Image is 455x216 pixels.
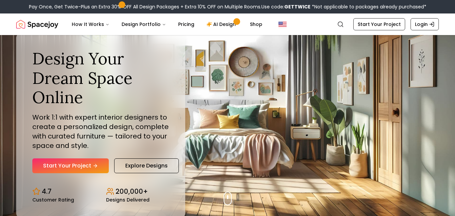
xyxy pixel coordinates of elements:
[201,18,243,31] a: AI Design
[16,18,58,31] a: Spacejoy
[311,3,426,10] span: *Not applicable to packages already purchased*
[32,49,169,107] h1: Design Your Dream Space Online
[116,18,171,31] button: Design Portfolio
[32,197,74,202] small: Customer Rating
[32,158,109,173] a: Start Your Project
[245,18,268,31] a: Shop
[114,158,179,173] a: Explore Designs
[29,3,426,10] div: Pay Once, Get Twice-Plus an Extra 30% OFF All Design Packages + Extra 10% OFF on Multiple Rooms.
[42,187,52,196] p: 4.7
[411,18,439,30] a: Login
[279,20,287,28] img: United States
[261,3,311,10] span: Use code:
[16,13,439,35] nav: Global
[106,197,150,202] small: Designs Delivered
[32,113,169,150] p: Work 1:1 with expert interior designers to create a personalized design, complete with curated fu...
[66,18,268,31] nav: Main
[66,18,115,31] button: How It Works
[353,18,405,30] a: Start Your Project
[173,18,200,31] a: Pricing
[32,181,169,202] div: Design stats
[116,187,148,196] p: 200,000+
[284,3,311,10] b: GETTWICE
[16,18,58,31] img: Spacejoy Logo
